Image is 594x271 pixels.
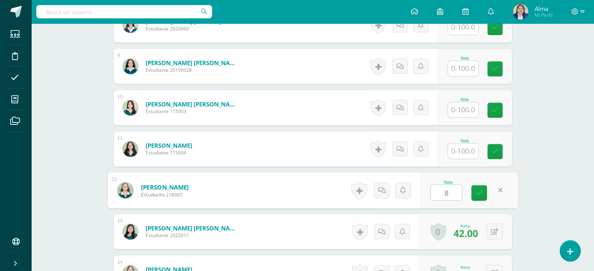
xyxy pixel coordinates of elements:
[141,183,189,191] a: [PERSON_NAME]
[448,61,478,76] input: 0-100.0
[146,149,192,156] span: Estudiante 115004
[36,5,212,18] input: Busca un usuario...
[141,191,189,198] span: Estudiante 218005
[448,97,482,102] div: Nota
[513,4,528,19] img: 4ef993094213c5b03b2ee2ce6609450d.png
[123,17,138,33] img: 5ba1533ff7a61f443698ede858c08838.png
[146,224,239,232] a: [PERSON_NAME] [PERSON_NAME]
[146,67,239,73] span: Estudiante 20190028
[146,25,239,32] span: Estudiante 2020060
[534,5,552,12] span: Alma
[431,185,462,200] input: 0-100.0
[146,100,239,108] a: [PERSON_NAME] [PERSON_NAME]
[123,58,138,74] img: 8ec329a60c93d912ff31db991fcd35ce.png
[534,12,552,18] span: Mi Perfil
[123,100,138,115] img: 2da0a9ff732b8130581002178a26af86.png
[453,223,478,228] div: Nota:
[448,143,478,159] input: 0-100.0
[453,264,478,270] div: Nota:
[146,108,239,115] span: Estudiante 115003
[123,141,138,157] img: f48cd29e58dc7f443bba771c50f23856.png
[448,139,482,143] div: Nota
[453,227,478,240] span: 42.00
[146,59,239,67] a: [PERSON_NAME] [PERSON_NAME]
[448,56,482,60] div: Nota
[146,142,192,149] a: [PERSON_NAME]
[430,180,466,184] div: Nota
[123,224,138,239] img: 42a42b34a2d14c78f8fb0127b76e8273.png
[448,102,478,117] input: 0-100.0
[448,19,478,35] input: 0-100.0
[146,232,239,239] span: Estudiante 2022011
[117,182,133,198] img: c02f19c03c42b32229d57a1491bb6dc4.png
[430,223,446,241] a: 0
